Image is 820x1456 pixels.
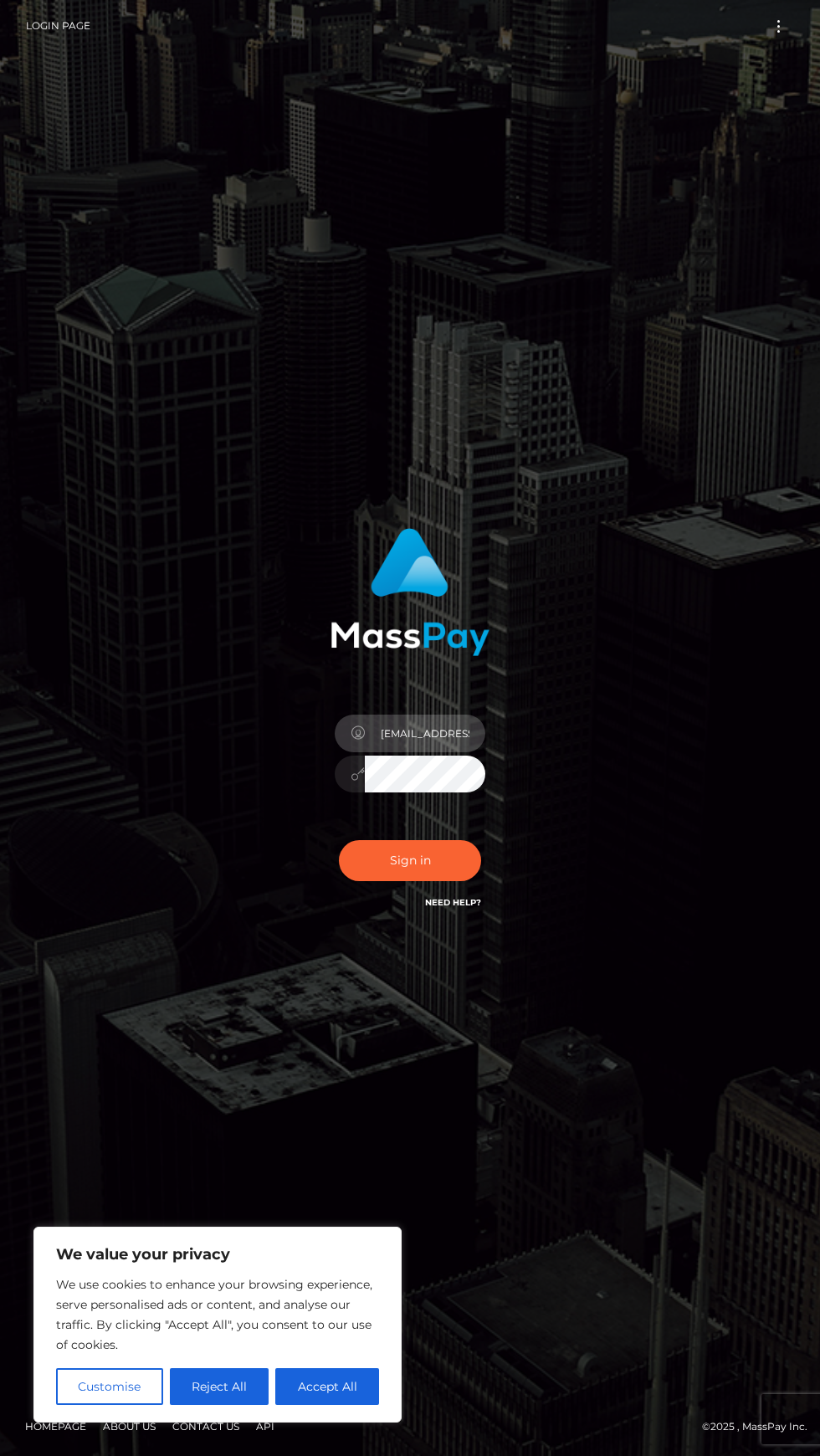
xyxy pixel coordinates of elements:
button: Reject All [170,1368,269,1405]
input: Username... [365,715,485,752]
a: Contact Us [166,1413,246,1439]
a: Homepage [18,1413,93,1439]
a: API [249,1413,281,1439]
div: We value your privacy [33,1227,402,1423]
button: Accept All [275,1368,379,1405]
img: MassPay Login [331,528,489,656]
div: © 2025 , MassPay Inc. [13,1418,807,1436]
a: Login Page [26,8,90,44]
button: Toggle navigation [763,15,794,38]
p: We use cookies to enhance your browsing experience, serve personalised ads or content, and analys... [56,1274,379,1355]
a: About Us [96,1413,162,1439]
p: We value your privacy [56,1244,379,1264]
a: Need Help? [425,897,481,908]
button: Sign in [339,840,481,881]
button: Customise [56,1368,163,1405]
